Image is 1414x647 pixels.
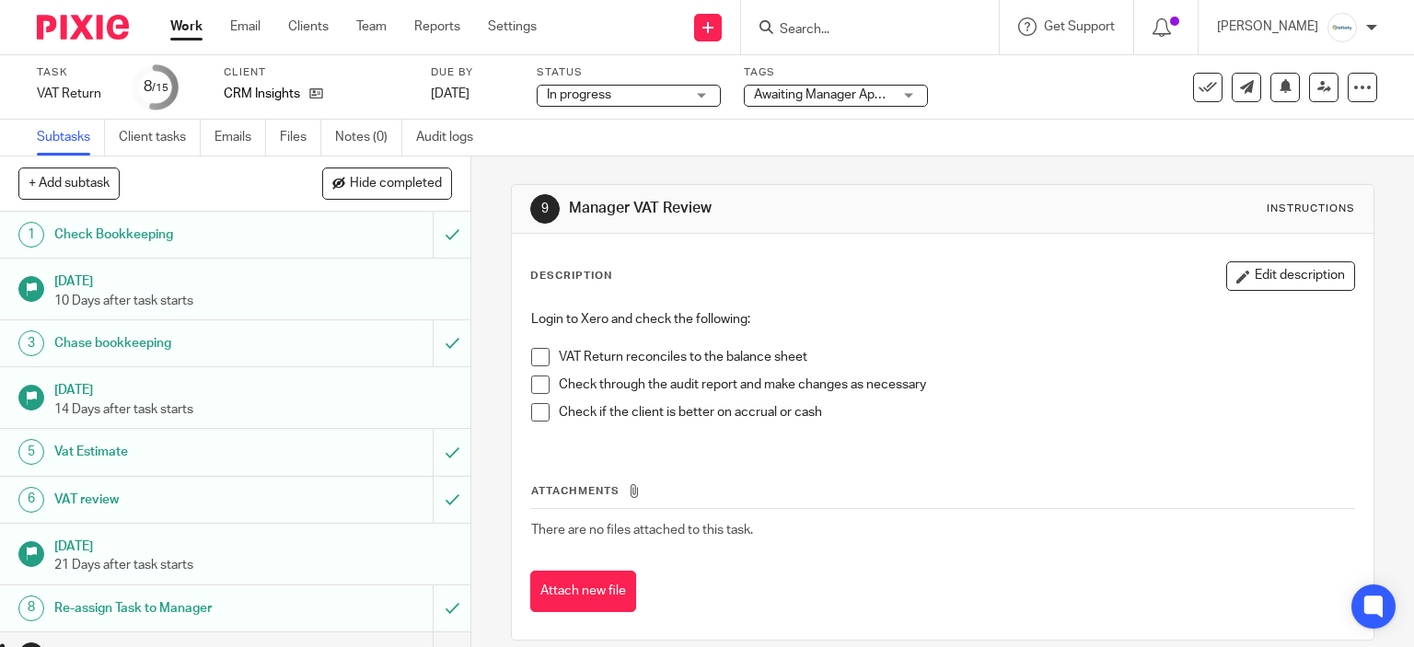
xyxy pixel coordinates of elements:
p: 21 Days after task starts [54,556,452,574]
h1: Check Bookkeeping [54,221,295,248]
p: CRM Insights [224,85,300,103]
p: Description [530,269,612,283]
label: Status [537,65,721,80]
span: Awaiting Manager Approval [754,88,910,101]
a: Files [280,120,321,156]
a: Notes (0) [335,120,402,156]
h1: VAT review [54,486,295,514]
h1: [DATE] [54,376,452,399]
span: Hide completed [350,177,442,191]
a: Settings [488,17,537,36]
span: [DATE] [431,87,469,100]
div: VAT Return [37,85,110,103]
p: 14 Days after task starts [54,400,452,419]
button: Edit description [1226,261,1355,291]
label: Client [224,65,408,80]
small: /15 [152,83,168,93]
a: Reports [414,17,460,36]
img: Pixie [37,15,129,40]
a: Emails [214,120,266,156]
div: Instructions [1267,202,1355,216]
button: + Add subtask [18,168,120,199]
button: Hide completed [322,168,452,199]
h1: [DATE] [54,268,452,291]
a: Email [230,17,261,36]
p: Check through the audit report and make changes as necessary [559,375,1355,394]
input: Search [778,22,944,39]
p: Login to Xero and check the following: [531,310,1355,329]
h1: Manager VAT Review [569,199,981,218]
div: 3 [18,330,44,356]
p: Check if the client is better on accrual or cash [559,403,1355,422]
label: Task [37,65,110,80]
h1: [DATE] [54,533,452,556]
label: Due by [431,65,514,80]
button: Attach new file [530,571,636,612]
div: 6 [18,487,44,513]
a: Team [356,17,387,36]
span: Get Support [1044,20,1115,33]
div: 9 [530,194,560,224]
a: Client tasks [119,120,201,156]
h1: Re-assign Task to Manager [54,595,295,622]
p: [PERSON_NAME] [1217,17,1318,36]
a: Audit logs [416,120,487,156]
label: Tags [744,65,928,80]
div: 1 [18,222,44,248]
a: Subtasks [37,120,105,156]
p: VAT Return reconciles to the balance sheet [559,348,1355,366]
h1: Chase bookkeeping [54,329,295,357]
a: Clients [288,17,329,36]
a: Work [170,17,203,36]
span: In progress [547,88,611,101]
span: There are no files attached to this task. [531,524,753,537]
div: 5 [18,439,44,465]
span: Attachments [531,486,620,496]
h1: Vat Estimate [54,438,295,466]
p: 10 Days after task starts [54,292,452,310]
div: 8 [18,595,44,621]
img: Infinity%20Logo%20with%20Whitespace%20.png [1327,13,1357,42]
div: 8 [144,76,168,98]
